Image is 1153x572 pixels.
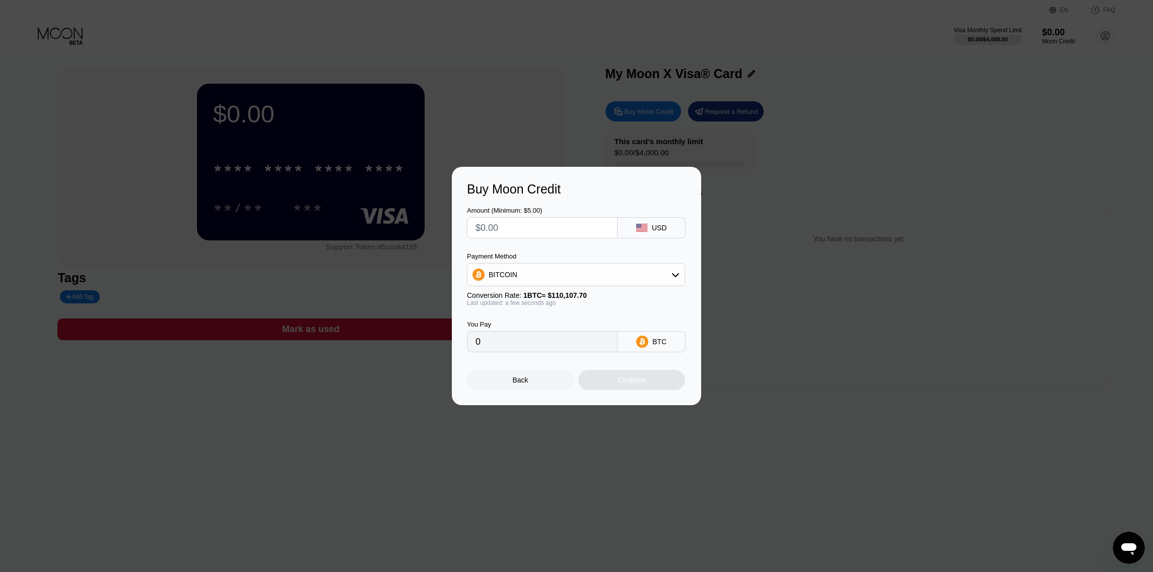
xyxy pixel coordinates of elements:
[652,338,666,346] div: BTC
[476,218,609,238] input: $0.00
[467,252,685,260] div: Payment Method
[467,291,685,299] div: Conversion Rate:
[513,376,528,384] div: Back
[489,271,517,279] div: BITCOIN
[467,370,574,390] div: Back
[1113,532,1145,564] iframe: Button to launch messaging window
[467,182,686,197] div: Buy Moon Credit
[523,291,587,299] span: 1 BTC ≈ $110,107.70
[467,299,685,306] div: Last updated: a few seconds ago
[467,207,618,214] div: Amount (Minimum: $5.00)
[652,224,667,232] div: USD
[467,321,618,328] div: You Pay
[467,265,685,285] div: BITCOIN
